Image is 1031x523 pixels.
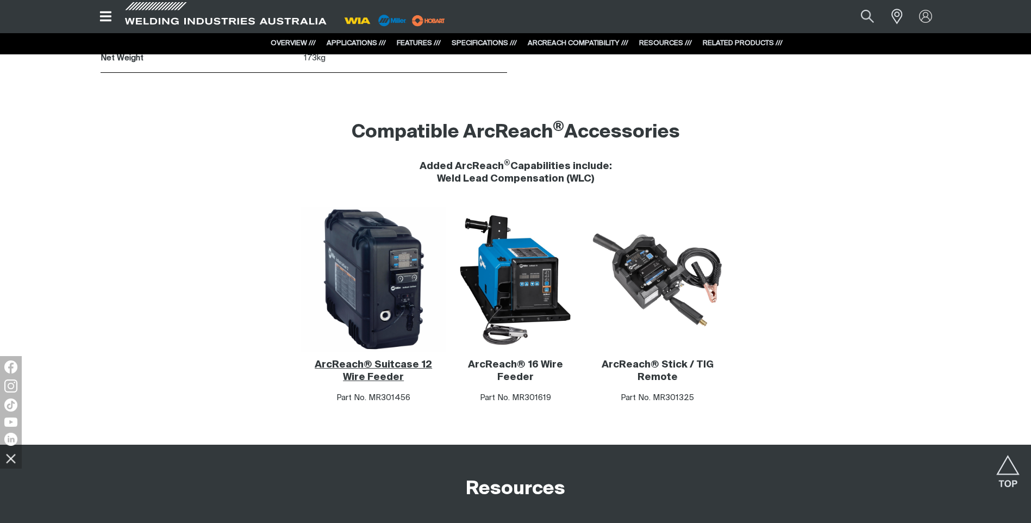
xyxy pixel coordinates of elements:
img: ArcReach 16 Wire Feeder [450,214,581,345]
img: LinkedIn [4,433,17,446]
button: Search products [849,4,886,29]
sup: ® [553,120,564,134]
p: Part No. MR301325 [592,392,723,404]
h2: Compatible ArcReach Accessories [90,121,942,145]
a: APPLICATIONS /// [327,40,386,47]
p: 173kg [304,52,507,65]
button: Scroll to top [996,455,1020,480]
img: TikTok [4,399,17,412]
a: FEATURES /// [397,40,441,47]
input: Product name or item number... [835,4,885,29]
a: RESOURCES /// [639,40,692,47]
a: ArcReach® 16 Wire Feeder [468,360,563,382]
a: ArcReach® Suitcase 12 Wire Feeder [315,360,432,382]
img: ArcReach Stick / TIG Remote [592,214,723,345]
h2: Resources [466,477,565,501]
a: miller [409,16,448,24]
img: Facebook [4,360,17,373]
img: hide socials [2,449,20,468]
img: miller [409,13,448,29]
a: SPECIFICATIONS /// [452,40,517,47]
a: ARCREACH COMPATIBILITY /// [528,40,628,47]
img: ArcReach Suitcase 12 Wire Feeder [301,208,445,352]
sup: ® [504,160,510,167]
p: Net Weight [101,52,298,65]
h4: Added ArcReach Capabilities include: Weld Lead Compensation (WLC) [90,160,942,185]
p: Part No. MR301619 [450,392,581,404]
p: Part No. MR301456 [308,392,439,404]
a: ArcReach Suitcase 12 Wire Feeder [308,214,439,345]
img: Instagram [4,379,17,393]
a: RELATED PRODUCTS /// [703,40,783,47]
a: ArcReach® Stick / TIG Remote [602,360,714,382]
img: YouTube [4,418,17,427]
a: OVERVIEW /// [271,40,316,47]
